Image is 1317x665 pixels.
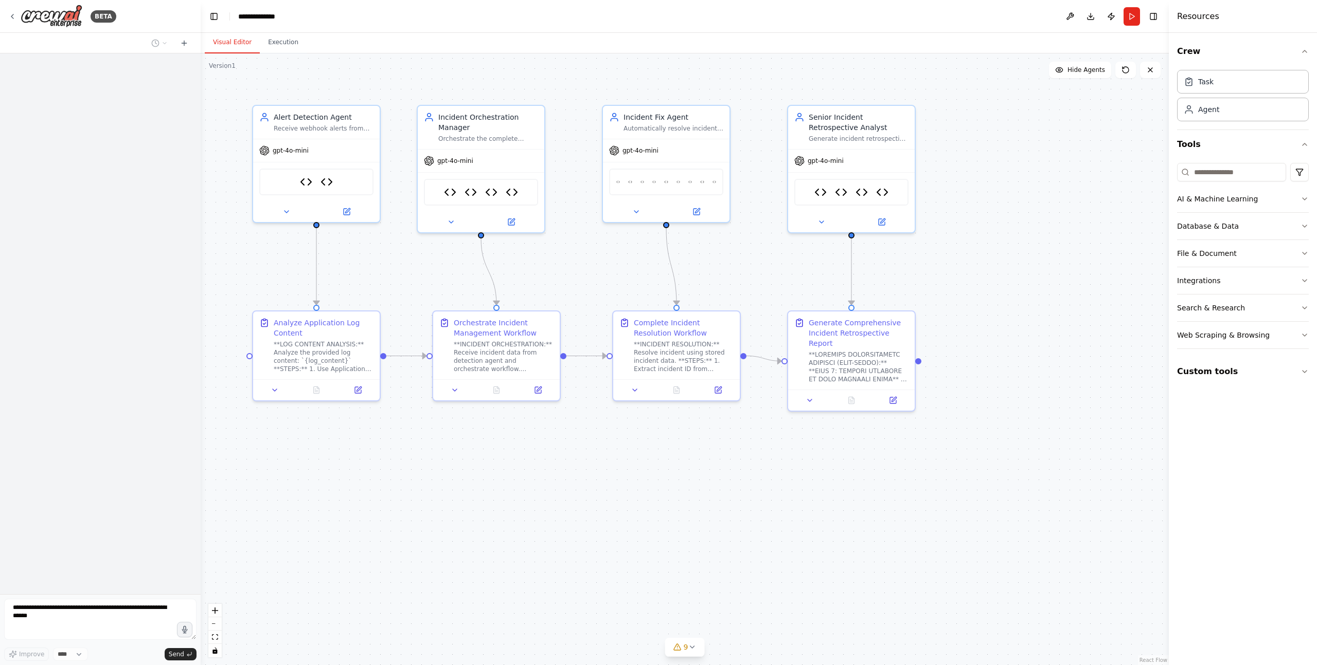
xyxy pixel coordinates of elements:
img: Incident Retrospective Generator [814,186,827,198]
div: Complete Incident Resolution Workflow**INCIDENT RESOLUTION:** Resolve incident using stored incid... [612,310,741,401]
img: Webhook Alert Parser [300,176,312,188]
button: Click to speak your automation idea [177,622,192,637]
span: gpt-4o-mini [622,146,658,155]
button: AI & Machine Learning [1177,186,1309,212]
button: Tools [1177,130,1309,159]
g: Edge from 89b55ed9-fd9c-4844-b146-c070746ec960 to 9fd0f253-bc25-41dc-a843-29c13678ff80 [311,228,322,305]
div: Alert Detection AgentReceive webhook alerts from Grafana monitoring systems and intelligently par... [252,105,381,223]
button: toggle interactivity [208,644,222,657]
img: GitHub API Debug Tool [713,176,716,188]
button: zoom in [208,604,222,617]
button: Start a new chat [176,37,192,49]
img: Slack Message Test Tool [664,176,668,188]
div: Senior Incident Retrospective Analyst [809,112,909,133]
img: Logo [21,5,82,28]
g: Edge from 8a44e4ba-8f78-42f9-bd6c-a578571b7aeb to e33ccba6-404e-4551-a203-0aa642c14f5d [566,351,607,361]
div: AI & Machine Learning [1177,194,1258,204]
button: Custom tools [1177,357,1309,386]
button: File & Document [1177,240,1309,267]
div: **LOREMIPS DOLORSITAMETC ADIPISCI (ELIT-SEDDO):** **EIUS 7: TEMPORI UTLABORE ET DOLO MAGNAALI ENI... [809,350,909,383]
nav: breadcrumb [238,11,296,22]
button: Send [165,648,197,660]
img: Current Date Tool [465,186,477,198]
img: Code Diff Generator [652,176,656,188]
div: Complete Incident Resolution Workflow [634,318,734,338]
button: Improve [4,648,49,661]
button: Integrations [1177,267,1309,294]
span: gpt-4o-mini [808,157,844,165]
div: Integrations [1177,275,1220,286]
g: Edge from 9fd0f253-bc25-41dc-a843-29c13678ff80 to 8a44e4ba-8f78-42f9-bd6c-a578571b7aeb [386,351,426,361]
div: Incident Orchestration ManagerOrchestrate the complete incident management workflow by generating... [417,105,545,233]
g: Edge from e33ccba6-404e-4551-a203-0aa642c14f5d to 18684344-65e4-4f05-a999-60736229b74f [746,351,781,366]
button: Open in side panel [520,384,556,396]
div: Analyze Application Log Content [274,318,373,338]
div: Tools [1177,159,1309,357]
img: Slack Message Test Tool [506,186,518,198]
div: **INCIDENT RESOLUTION:** Resolve incident using stored incident data. **STEPS:** 1. Extract incid... [634,340,734,373]
button: Crew [1177,37,1309,66]
img: Application Log Analyzer [321,176,333,188]
img: Java NPE Code Diff Generator [688,176,692,188]
div: Alert Detection Agent [274,112,373,122]
button: Open in side panel [340,384,376,396]
button: No output available [295,384,339,396]
g: Edge from c87868fe-53e9-4a1c-8a55-5a184bebac2d to 8a44e4ba-8f78-42f9-bd6c-a578571b7aeb [476,238,502,305]
img: In-Memory Incident Database [835,186,847,198]
span: Send [169,650,184,658]
div: React Flow controls [208,604,222,657]
img: GitHub Repository Analyzer [677,176,680,188]
button: Open in side panel [667,206,725,218]
button: Open in side panel [852,216,911,228]
div: Incident Fix AgentAutomatically resolve incidents by retrieving stored incident data, analyzing t... [602,105,731,223]
button: Visual Editor [205,32,260,53]
div: File & Document [1177,248,1237,258]
div: **LOG CONTENT ANALYSIS:** Analyze the provided log content: `{log_content}` **STEPS:** 1. Use App... [274,340,373,373]
button: Web Scraping & Browsing [1177,322,1309,348]
button: Hide Agents [1049,62,1111,78]
button: No output available [830,394,874,407]
button: No output available [475,384,519,396]
div: Web Scraping & Browsing [1177,330,1270,340]
span: gpt-4o-mini [273,146,309,155]
button: Open in side panel [482,216,540,228]
div: Crew [1177,66,1309,130]
img: In-Memory Incident Database [616,176,620,188]
img: Slack File Uploader [876,186,888,198]
div: Automatically resolve incidents by retrieving stored incident data, analyzing the issue type, app... [624,124,723,133]
span: Improve [19,650,44,658]
button: Open in side panel [875,394,911,407]
button: Database & Data [1177,213,1309,239]
div: Generate Comprehensive Incident Retrospective Report [809,318,909,348]
span: 9 [684,642,688,652]
div: Orchestrate the complete incident management workflow by generating incident tickets, storing dat... [438,135,538,143]
button: Switch to previous chat [147,37,172,49]
g: Edge from 22fcee72-7e7c-4220-9af0-f0875bb66fb8 to 18684344-65e4-4f05-a999-60736229b74f [846,238,857,305]
img: Slack Message Test Tool [856,186,868,198]
button: Search & Research [1177,294,1309,321]
div: Orchestrate Incident Management Workflow**INCIDENT ORCHESTRATION:** Receive incident data from de... [432,310,561,401]
button: Execution [260,32,307,53]
div: **INCIDENT ORCHESTRATION:** Receive incident data from detection agent and orchestrate workflow. ... [454,340,554,373]
button: Open in side panel [317,206,376,218]
div: Incident Orchestration Manager [438,112,538,133]
g: Edge from f132d0f2-3e7a-4b0f-9ae0-7a0fa87f7ad1 to e33ccba6-404e-4551-a203-0aa642c14f5d [661,228,682,305]
div: Agent [1198,104,1219,115]
button: Hide right sidebar [1146,9,1161,24]
div: Generate Comprehensive Incident Retrospective Report**LOREMIPS DOLORSITAMETC ADIPISCI (ELIT-SEDDO... [787,310,916,412]
button: zoom out [208,617,222,631]
span: gpt-4o-mini [437,157,473,165]
div: Orchestrate Incident Management Workflow [454,318,554,338]
div: Receive webhook alerts from Grafana monitoring systems and intelligently parse log messages to ex... [274,124,373,133]
span: Hide Agents [1067,66,1105,74]
button: Hide left sidebar [207,9,221,24]
h4: Resources [1177,10,1219,23]
div: Task [1198,77,1214,87]
div: Generate incident retrospective reports by extracting incident ID from context, retrieving data f... [809,135,909,143]
div: Version 1 [209,62,236,70]
button: 9 [665,638,705,657]
img: GitHub PR Creator [640,176,644,188]
img: Slack Channel Creator [485,186,497,198]
img: GitHub PR Test Tool [700,176,704,188]
div: Senior Incident Retrospective AnalystGenerate incident retrospective reports by extracting incide... [787,105,916,233]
